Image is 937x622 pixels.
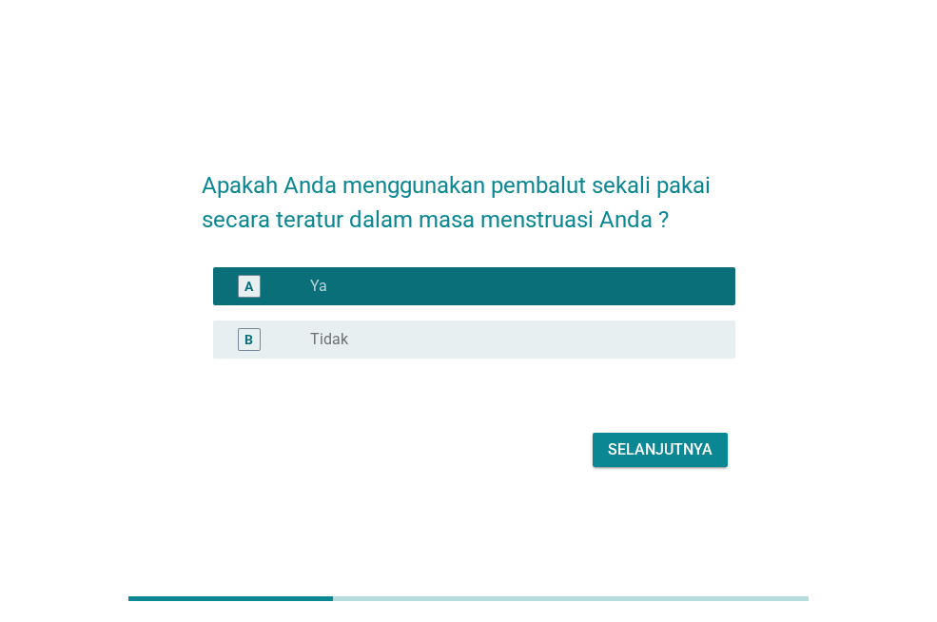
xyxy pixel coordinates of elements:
[593,433,728,467] button: Selanjutnya
[244,277,253,297] div: A
[202,149,735,237] h2: Apakah Anda menggunakan pembalut sekali pakai secara teratur dalam masa menstruasi Anda ?
[608,438,713,461] div: Selanjutnya
[310,330,348,349] label: Tidak
[244,330,253,350] div: B
[310,277,327,296] label: Ya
